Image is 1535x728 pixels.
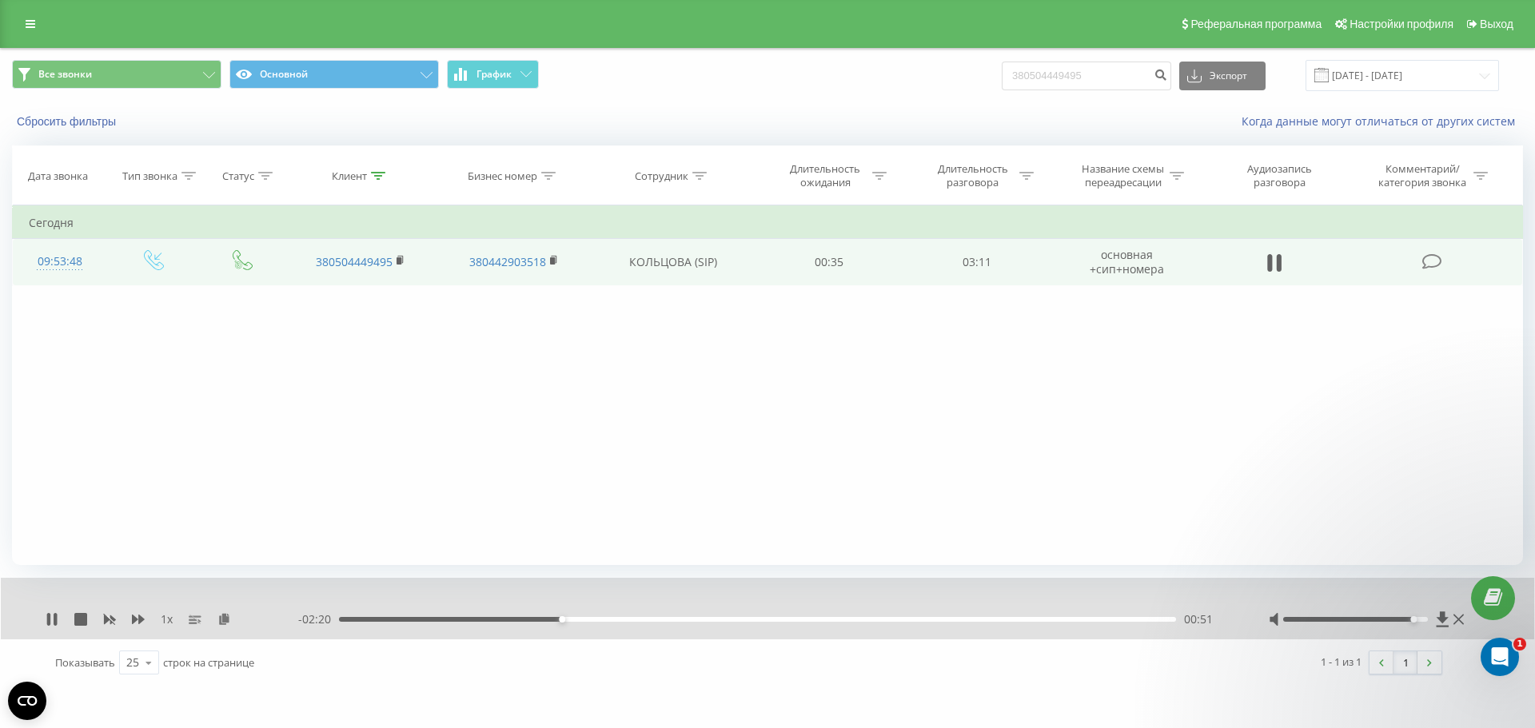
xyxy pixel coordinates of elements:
div: 25 [126,654,139,670]
span: Выход [1480,18,1513,30]
div: Статус [222,169,254,183]
span: 00:51 [1184,611,1213,627]
span: Показывать [55,655,115,670]
button: Open CMP widget [8,682,46,720]
button: Все звонки [12,60,221,89]
span: 1 [1513,638,1526,650]
button: Основной [229,60,439,89]
div: Сотрудник [635,169,688,183]
span: строк на странице [163,655,254,670]
td: Сегодня [13,207,1523,239]
button: Сбросить фильтры [12,114,124,129]
div: Бизнес номер [468,169,537,183]
div: Аудиозапись разговора [1228,162,1332,189]
button: Экспорт [1179,62,1266,90]
div: Дата звонка [28,169,88,183]
td: основная +сип+номера [1051,239,1204,285]
div: Тип звонка [122,169,177,183]
div: Название схемы переадресации [1080,162,1166,189]
div: 1 - 1 из 1 [1321,654,1362,670]
span: Настройки профиля [1350,18,1453,30]
div: Клиент [332,169,367,183]
td: 03:11 [903,239,1050,285]
span: - 02:20 [298,611,339,627]
iframe: Intercom live chat [1481,638,1519,676]
td: КОЛЬЦОВА (SIP) [590,239,756,285]
td: 00:35 [756,239,903,285]
a: 380504449495 [316,254,393,269]
span: График [476,69,512,80]
input: Поиск по номеру [1002,62,1171,90]
a: 380442903518 [469,254,546,269]
div: Комментарий/категория звонка [1376,162,1469,189]
span: 1 x [161,611,173,627]
a: 1 [1393,651,1417,674]
div: Accessibility label [559,616,565,623]
div: Длительность ожидания [783,162,868,189]
a: Когда данные могут отличаться от других систем [1242,113,1523,129]
div: Accessibility label [1410,616,1417,623]
button: График [447,60,539,89]
div: 09:53:48 [29,246,91,277]
span: Все звонки [38,68,92,81]
span: Реферальная программа [1190,18,1322,30]
div: Длительность разговора [930,162,1015,189]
